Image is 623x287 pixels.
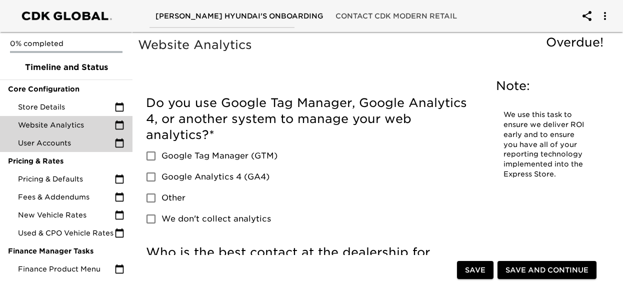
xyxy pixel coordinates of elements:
p: We use this task to ensure we deliver ROI early and to ensure you have all of your reporting tech... [503,110,587,179]
p: 0% completed [10,38,122,48]
span: Finance Product Menu [18,264,114,274]
button: Save and Continue [497,261,596,279]
span: Finance Manager Tasks [8,246,124,256]
span: Overdue! [546,35,603,49]
span: Save and Continue [505,264,588,276]
h5: Who is the best contact at the dealership for questions/setup regarding analytics? [146,244,478,276]
span: Website Analytics [18,120,114,130]
span: Google Tag Manager (GTM) [161,150,277,162]
span: Timeline and Status [8,61,124,73]
h5: Do you use Google Tag Manager, Google Analytics 4, or another system to manage your web analytics? [146,95,478,143]
span: User Accounts [18,138,114,148]
span: New Vehicle Rates [18,210,114,220]
span: Other [161,192,185,204]
span: Fees & Addendums [18,192,114,202]
button: account of current user [575,4,599,28]
span: Core Configuration [8,84,124,94]
span: Google Analytics 4 (GA4) [161,171,269,183]
span: [PERSON_NAME] Hyundai's Onboarding [155,10,323,22]
span: Contact CDK Modern Retail [335,10,457,22]
span: Pricing & Defaults [18,174,114,184]
h5: Note: [496,78,594,94]
span: We don't collect analytics [161,213,271,225]
button: account of current user [593,4,617,28]
h5: Website Analytics [138,37,608,53]
span: Used & CPO Vehicle Rates [18,228,114,238]
button: Save [457,261,493,279]
span: Save [465,264,485,276]
span: Pricing & Rates [8,156,124,166]
span: Store Details [18,102,114,112]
